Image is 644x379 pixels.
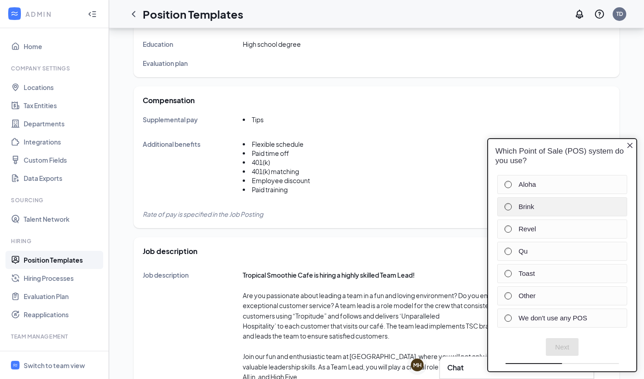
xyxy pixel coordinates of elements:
[143,246,197,261] span: Job description
[24,133,101,151] a: Integrations
[143,271,189,279] span: Job description
[480,130,644,379] iframe: Sprig User Feedback Dialog
[24,78,101,96] a: Locations
[143,210,263,218] span: Rate of pay is specified in the Job Posting
[24,169,101,187] a: Data Exports
[252,176,310,185] span: Employee discount
[10,9,19,18] svg: WorkstreamLogo
[143,95,195,105] span: Compensation
[88,10,97,19] svg: Collapse
[25,10,80,19] div: ADMIN
[413,361,422,369] div: MH
[252,140,304,148] span: Flexible schedule
[243,40,301,48] span: High school degree
[24,305,101,324] a: Reapplications
[24,269,101,287] a: Hiring Processes
[143,59,188,67] span: Evaluation plan
[243,290,610,321] p: Are you passionate about leading a team in a fun and loving environment? Do you enjoy motivating ...
[143,115,198,124] span: Supplemental pay
[11,196,100,204] div: Sourcing
[24,151,101,169] a: Custom Fields
[243,331,610,341] p: and leads the team to ensure satisfied customers.
[574,9,585,20] svg: Notifications
[252,115,264,124] span: Tips
[252,185,288,194] span: Paid training
[252,158,270,166] span: 401(k)
[11,65,100,72] div: Company Settings
[143,140,200,148] span: Additional benefits
[252,149,289,157] span: Paid time off
[24,251,101,269] a: Position Templates
[12,362,18,368] svg: WorkstreamLogo
[616,10,623,18] div: TD
[143,6,243,22] h1: Position Templates
[447,363,464,373] h3: Chat
[24,287,101,305] a: Evaluation Plan
[243,321,610,331] p: Hospitality’ to each customer that visits our café. The team lead implements TSC brand standards
[128,9,139,20] svg: ChevronLeft
[243,271,415,279] strong: Tropical Smoothie Cafe is hiring a highly skilled Team Lead!
[24,115,101,133] a: Departments
[11,333,100,340] div: Team Management
[24,210,101,228] a: Talent Network
[143,40,173,48] span: Education
[11,237,100,245] div: Hiring
[594,9,605,20] svg: QuestionInfo
[24,37,101,55] a: Home
[24,361,85,370] div: Switch to team view
[24,96,101,115] a: Tax Entities
[252,167,299,175] span: 401(k) matching
[24,346,101,364] a: OnboardingCrown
